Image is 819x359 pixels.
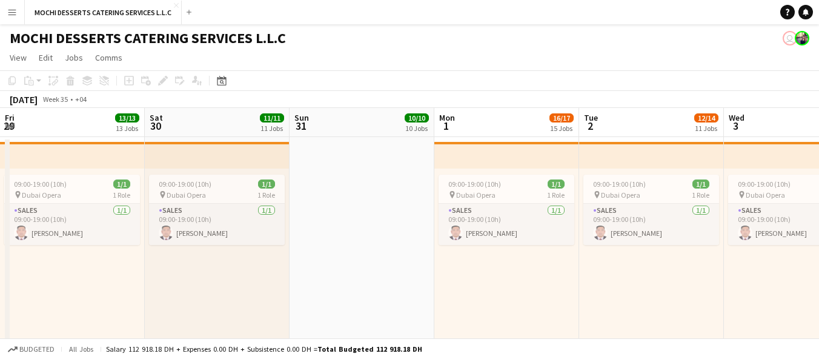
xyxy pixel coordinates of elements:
app-job-card: 09:00-19:00 (10h)1/1 Dubai Opera1 RoleSales1/109:00-19:00 (10h)[PERSON_NAME] [149,175,285,245]
div: 15 Jobs [550,124,573,133]
app-user-avatar: Venus Joson [795,31,809,45]
button: Budgeted [6,343,56,356]
span: 29 [3,119,15,133]
span: 10/10 [405,113,429,122]
app-job-card: 09:00-19:00 (10h)1/1 Dubai Opera1 RoleSales1/109:00-19:00 (10h)[PERSON_NAME] [4,175,140,245]
span: Dubai Opera [601,190,640,200]
span: View [10,52,27,63]
span: 1 [437,119,455,133]
span: Tue [584,112,598,123]
span: Budgeted [19,345,55,354]
app-card-role: Sales1/109:00-19:00 (10h)[PERSON_NAME] [439,204,574,245]
span: All jobs [67,344,96,354]
button: MOCHI DESSERTS CATERING SERVICES L.L.C [25,1,182,24]
app-job-card: 09:00-19:00 (10h)1/1 Dubai Opera1 RoleSales1/109:00-19:00 (10h)[PERSON_NAME] [583,175,719,245]
app-card-role: Sales1/109:00-19:00 (10h)[PERSON_NAME] [4,204,140,245]
span: 30 [148,119,163,133]
span: 09:00-19:00 (10h) [14,180,67,189]
span: Total Budgeted 112 918.18 DH [317,344,422,354]
span: 1/1 [258,180,275,189]
span: 1 Role [113,190,130,200]
div: 13 Jobs [116,124,139,133]
div: 11 Jobs [695,124,718,133]
span: Week 35 [40,95,70,104]
a: Jobs [60,50,88,65]
span: 09:00-19:00 (10h) [448,180,501,189]
span: Dubai Opera [22,190,61,200]
h1: MOCHI DESSERTS CATERING SERVICES L.L.C [10,29,286,47]
app-card-role: Sales1/109:00-19:00 (10h)[PERSON_NAME] [149,204,285,245]
span: Jobs [65,52,83,63]
div: Salary 112 918.18 DH + Expenses 0.00 DH + Subsistence 0.00 DH = [106,344,422,354]
span: Sat [150,112,163,123]
span: 1 Role [257,190,275,200]
span: Comms [95,52,122,63]
span: 13/13 [115,113,139,122]
span: 1/1 [548,180,565,189]
span: 12/14 [694,113,718,122]
span: 09:00-19:00 (10h) [159,180,211,189]
span: Dubai Opera [167,190,206,200]
span: Wed [729,112,744,123]
span: Dubai Opera [456,190,496,200]
span: 2 [582,119,598,133]
span: 16/17 [549,113,574,122]
span: 1 Role [692,190,709,200]
a: Edit [34,50,58,65]
span: 09:00-19:00 (10h) [593,180,646,189]
span: 11/11 [260,113,284,122]
span: 3 [727,119,744,133]
span: Fri [5,112,15,123]
span: 1/1 [113,180,130,189]
span: 09:00-19:00 (10h) [738,180,791,189]
div: 10 Jobs [405,124,428,133]
div: 11 Jobs [260,124,283,133]
span: Edit [39,52,53,63]
span: Dubai Opera [746,190,785,200]
app-card-role: Sales1/109:00-19:00 (10h)[PERSON_NAME] [583,204,719,245]
span: 1 Role [547,190,565,200]
div: +04 [75,95,87,104]
span: 1/1 [692,180,709,189]
span: 31 [293,119,309,133]
a: Comms [90,50,127,65]
app-user-avatar: Rudi Yriarte [783,31,797,45]
div: [DATE] [10,93,38,106]
app-job-card: 09:00-19:00 (10h)1/1 Dubai Opera1 RoleSales1/109:00-19:00 (10h)[PERSON_NAME] [439,175,574,245]
a: View [5,50,31,65]
span: Sun [294,112,309,123]
span: Mon [439,112,455,123]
